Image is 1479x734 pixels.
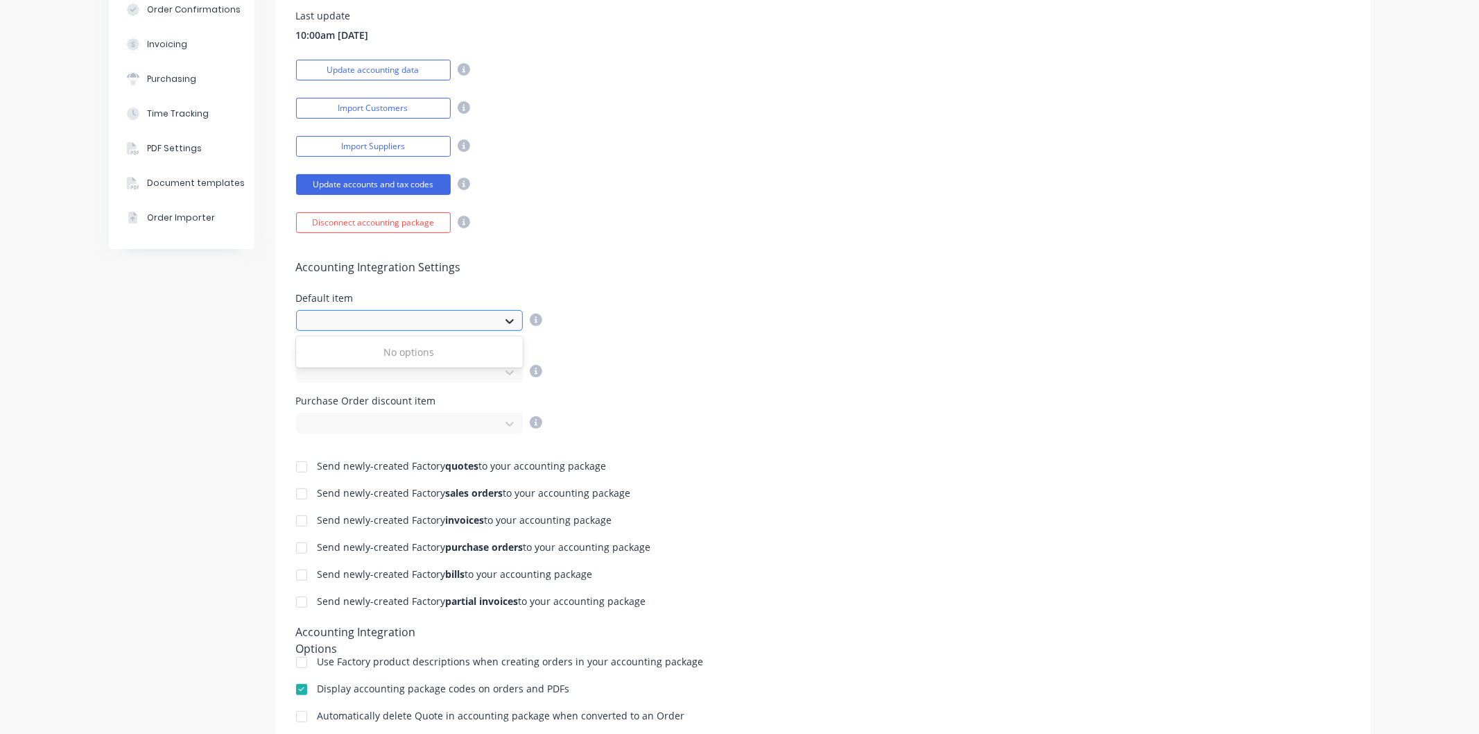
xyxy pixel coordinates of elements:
[147,177,245,189] div: Document templates
[446,513,485,527] b: invoices
[296,261,1350,274] h5: Accounting Integration Settings
[446,567,465,581] b: bills
[147,73,196,85] div: Purchasing
[318,543,651,552] div: Send newly-created Factory to your accounting package
[296,11,369,21] div: Last update
[318,657,704,667] div: Use Factory product descriptions when creating orders in your accounting package
[318,570,593,579] div: Send newly-created Factory to your accounting package
[318,488,631,498] div: Send newly-created Factory to your accounting package
[147,38,187,51] div: Invoicing
[318,711,685,721] div: Automatically delete Quote in accounting package when converted to an Order
[147,3,241,16] div: Order Confirmations
[446,595,519,608] b: partial invoices
[109,96,254,131] button: Time Tracking
[109,62,254,96] button: Purchasing
[446,459,479,472] b: quotes
[446,486,503,500] b: sales orders
[109,27,254,62] button: Invoicing
[296,28,369,42] span: 10:00am [DATE]
[147,142,202,155] div: PDF Settings
[109,166,254,200] button: Document templates
[296,60,451,80] button: Update accounting data
[296,624,459,643] div: Accounting Integration Options
[296,136,451,157] button: Import Suppliers
[296,98,451,119] button: Import Customers
[147,212,215,224] div: Order Importer
[318,515,612,525] div: Send newly-created Factory to your accounting package
[296,339,523,365] div: No options
[109,200,254,235] button: Order Importer
[318,684,570,694] div: Display accounting package codes on orders and PDFs
[147,108,209,120] div: Time Tracking
[446,540,524,554] b: purchase orders
[296,293,542,303] div: Default item
[318,597,646,606] div: Send newly-created Factory to your accounting package
[296,396,542,406] div: Purchase Order discount item
[109,131,254,166] button: PDF Settings
[318,461,607,471] div: Send newly-created Factory to your accounting package
[296,212,451,233] button: Disconnect accounting package
[296,174,451,195] button: Update accounts and tax codes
